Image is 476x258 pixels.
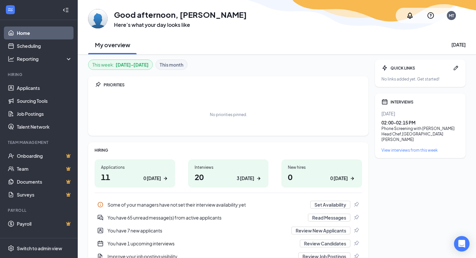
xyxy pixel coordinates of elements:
div: You have 1 upcoming interviews [108,240,296,247]
h3: Here’s what your day looks like [114,21,247,28]
svg: Bolt [381,65,388,71]
div: You have 65 unread message(s) from active applicants [108,214,304,221]
h1: 11 [101,171,169,182]
svg: Info [97,201,104,208]
a: Scheduling [17,39,72,52]
div: Interviews [195,165,262,170]
a: UserEntityYou have 7 new applicantsReview New ApplicantsPin [95,224,362,237]
div: 0 [DATE] [143,175,161,182]
a: PayrollCrown [17,217,72,230]
a: Job Postings [17,107,72,120]
div: Head Chef , [GEOGRAPHIC_DATA][PERSON_NAME] [381,131,459,142]
h1: 0 [288,171,356,182]
div: No priorities pinned. [210,112,247,117]
svg: Notifications [406,12,414,19]
a: Applications110 [DATE]ArrowRight [95,159,175,188]
img: Manuel Torres [88,9,108,28]
div: 0 [DATE] [330,175,348,182]
div: 3 [DATE] [237,175,254,182]
div: [DATE] [381,110,459,117]
a: DocumentsCrown [17,175,72,188]
a: Home [17,27,72,39]
button: Read Messages [308,214,350,221]
div: New hires [288,165,356,170]
div: [DATE] [451,41,466,48]
button: Review New Applicants [291,227,350,234]
svg: Pin [353,214,359,221]
div: Open Intercom Messenger [454,236,470,252]
a: Sourcing Tools [17,94,72,107]
div: You have 65 unread message(s) from active applicants [95,211,362,224]
div: QUICK LINKS [391,65,450,71]
a: Talent Network [17,120,72,133]
div: You have 7 new applicants [108,227,288,234]
div: Some of your managers have not set their interview availability yet [108,201,306,208]
svg: DoubleChatActive [97,214,104,221]
svg: Collapse [62,7,69,13]
h2: My overview [95,41,130,49]
h1: 20 [195,171,262,182]
div: MT [449,13,454,18]
b: [DATE] - [DATE] [116,61,149,68]
a: SurveysCrown [17,188,72,201]
svg: Pin [353,227,359,234]
div: You have 7 new applicants [95,224,362,237]
div: Team Management [8,140,71,145]
div: PRIORITIES [104,82,362,88]
div: Some of your managers have not set their interview availability yet [95,198,362,211]
a: DoubleChatActiveYou have 65 unread message(s) from active applicantsRead MessagesPin [95,211,362,224]
a: TeamCrown [17,162,72,175]
div: This week : [92,61,149,68]
svg: Analysis [8,56,14,62]
div: Payroll [8,208,71,213]
a: OnboardingCrown [17,149,72,162]
div: Applications [101,165,169,170]
a: Applicants [17,81,72,94]
h1: Good afternoon, [PERSON_NAME] [114,9,247,20]
svg: Pin [95,81,101,88]
div: INTERVIEWS [391,99,459,105]
a: View interviews from this week [381,147,459,153]
div: Hiring [8,72,71,77]
svg: WorkstreamLogo [7,6,14,13]
svg: Pin [353,240,359,247]
b: This month [160,61,183,68]
a: CalendarNewYou have 1 upcoming interviewsReview CandidatesPin [95,237,362,250]
svg: Pen [453,65,459,71]
div: Phone Screening with [PERSON_NAME] [381,126,459,131]
div: 02:00 - 02:15 PM [381,119,459,126]
svg: ArrowRight [255,175,262,182]
button: Review Candidates [300,240,350,247]
svg: QuestionInfo [427,12,435,19]
svg: Settings [8,245,14,252]
div: Switch to admin view [17,245,62,252]
svg: CalendarNew [97,240,104,247]
svg: Pin [353,201,359,208]
svg: ArrowRight [162,175,169,182]
div: Reporting [17,56,73,62]
svg: UserEntity [97,227,104,234]
div: No links added yet. Get started! [381,76,459,82]
div: HIRING [95,147,362,153]
svg: Calendar [381,99,388,105]
svg: ArrowRight [349,175,356,182]
a: Interviews203 [DATE]ArrowRight [188,159,269,188]
button: Set Availability [310,201,350,209]
a: New hires00 [DATE]ArrowRight [281,159,362,188]
div: You have 1 upcoming interviews [95,237,362,250]
a: InfoSome of your managers have not set their interview availability yetSet AvailabilityPin [95,198,362,211]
